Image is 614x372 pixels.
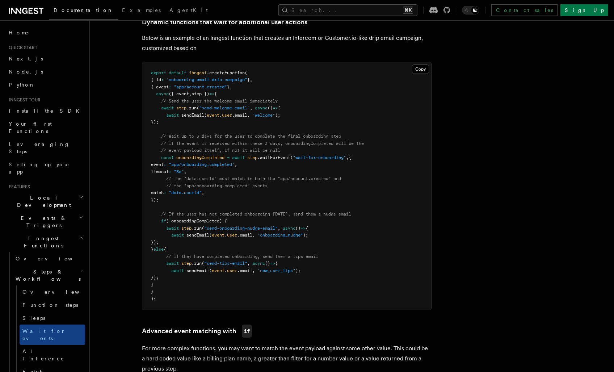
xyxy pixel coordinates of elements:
a: Setting up your app [6,158,85,178]
a: Function steps [20,298,85,312]
span: , [247,113,250,118]
span: .run [192,226,202,231]
span: // If the event is received within these 3 days, onboardingCompleted will be the [161,141,364,146]
span: inngest [189,70,207,75]
span: Steps & Workflows [13,268,81,283]
span: } [247,77,250,82]
span: timeout [151,169,169,174]
span: { [306,226,308,231]
span: ); [275,113,280,118]
span: Wait for events [22,328,66,341]
span: await [166,113,179,118]
code: if [242,325,252,338]
span: .email [232,113,247,118]
span: } [151,289,153,294]
span: "app/account.created" [174,84,227,89]
span: default [169,70,186,75]
a: Node.js [6,65,85,78]
span: Setting up your app [9,162,71,175]
span: , [230,84,232,89]
span: , [247,261,250,266]
span: , [252,268,255,273]
span: "data.userId" [169,190,202,195]
span: => [300,226,306,231]
span: , [346,155,349,160]
a: AI Inference [20,345,85,365]
a: Advanced event matching withif [142,325,252,338]
span: .email [237,268,252,273]
span: ( [209,268,212,273]
span: step [181,226,192,231]
span: , [252,233,255,238]
span: => [270,261,275,266]
span: Inngest Functions [6,235,78,249]
span: user [227,268,237,273]
a: Python [6,78,85,91]
button: Steps & Workflows [13,265,85,285]
span: step [176,105,186,110]
span: await [171,268,184,273]
span: ( [197,105,199,110]
a: Examples [118,2,165,20]
a: Documentation [49,2,118,20]
span: Overview [16,256,90,262]
span: sendEmail [186,268,209,273]
a: Leveraging Steps [6,138,85,158]
span: ! [169,218,171,223]
span: : [164,162,166,167]
span: , [250,77,252,82]
span: "send-tips-email" [204,261,247,266]
span: event [151,162,164,167]
span: Features [6,184,30,190]
span: ( [204,113,207,118]
span: Sleeps [22,315,45,321]
span: ( [209,233,212,238]
span: user [222,113,232,118]
span: : [161,77,164,82]
span: Install the SDK [9,108,84,114]
span: { [349,155,351,160]
span: ( [290,155,293,160]
span: Node.js [9,69,43,75]
span: }); [151,275,159,280]
span: .run [192,261,202,266]
span: sendEmail [181,113,204,118]
a: Home [6,26,85,39]
span: , [184,169,186,174]
kbd: ⌘K [403,7,413,14]
a: Overview [20,285,85,298]
span: // Wait up to 3 days for the user to complete the final onboarding step [161,134,341,139]
span: . [224,233,227,238]
span: => [209,91,214,96]
span: : [164,190,166,195]
span: () [295,226,300,231]
span: } [227,84,230,89]
span: , [202,190,204,195]
span: async [283,226,295,231]
span: => [273,105,278,110]
span: const [161,155,174,160]
a: Contact sales [491,4,558,16]
span: Overview [22,289,97,295]
span: await [161,105,174,110]
button: Toggle dark mode [462,6,479,14]
span: "onboarding-email-drip-campaign" [166,77,247,82]
button: Copy [412,64,429,74]
span: { [214,91,217,96]
span: "onboarding_nudge" [257,233,303,238]
a: Wait for events [20,325,85,345]
span: async [252,261,265,266]
span: async [156,91,169,96]
button: Events & Triggers [6,212,85,232]
span: Your first Functions [9,121,52,134]
span: . [224,268,227,273]
span: // Send the user the welcome email immediately [161,99,278,104]
span: .run [186,105,197,110]
span: ); [303,233,308,238]
span: Leveraging Steps [9,141,70,154]
a: Next.js [6,52,85,65]
span: Examples [122,7,161,13]
span: { event [151,84,169,89]
span: }); [151,120,159,125]
span: // The "data.userId" must match in both the "app/account.created" and [166,176,341,181]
